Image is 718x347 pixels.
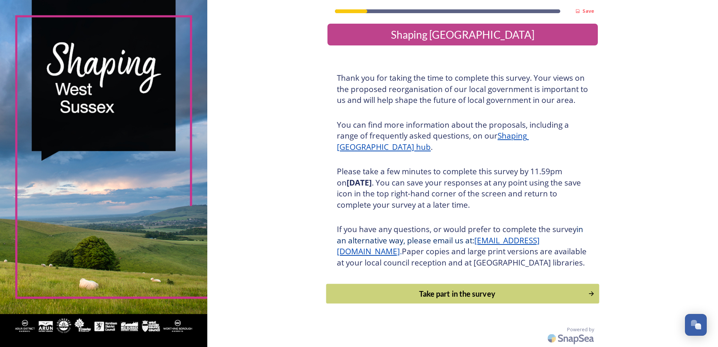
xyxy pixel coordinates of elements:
span: Powered by [567,326,594,333]
strong: [DATE] [347,177,372,188]
span: . [400,246,402,256]
div: Shaping [GEOGRAPHIC_DATA] [330,27,595,42]
h3: You can find more information about the proposals, including a range of frequently asked question... [337,119,588,153]
strong: Save [582,8,594,14]
h3: Thank you for taking the time to complete this survey. Your views on the proposed reorganisation ... [337,72,588,106]
button: Continue [326,284,599,304]
span: in an alternative way, please email us at: [337,224,585,246]
h3: Please take a few minutes to complete this survey by 11.59pm on . You can save your responses at ... [337,166,588,210]
a: Shaping [GEOGRAPHIC_DATA] hub [337,130,529,152]
a: [EMAIL_ADDRESS][DOMAIN_NAME] [337,235,540,257]
h3: If you have any questions, or would prefer to complete the survey Paper copies and large print ve... [337,224,588,268]
div: Take part in the survey [330,288,584,299]
button: Open Chat [685,314,707,336]
img: SnapSea Logo [545,329,598,347]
